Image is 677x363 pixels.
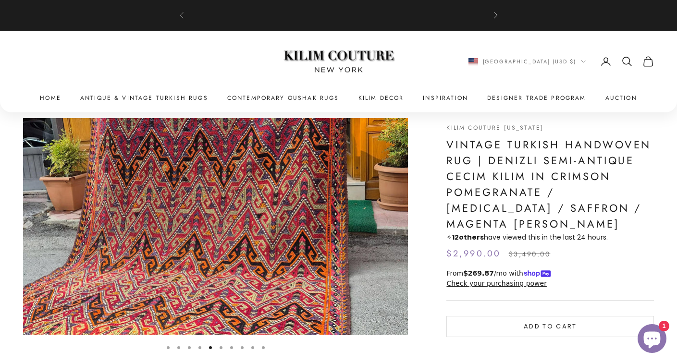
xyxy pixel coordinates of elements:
h1: Vintage Turkish Handwoven Rug | Denizli Semi-Antique Cecim Kilim in Crimson Pomegranate / [MEDICA... [446,137,654,232]
p: ✧ have viewed this in the last 24 hours. [446,232,654,243]
span: [GEOGRAPHIC_DATA] (USD $) [483,57,577,66]
img: Logo of Kilim Couture New York [279,39,399,85]
button: Add to cart [446,316,654,337]
a: Kilim Couture [US_STATE] [446,123,543,132]
span: 12 [452,232,459,242]
div: Item 5 of 10 [23,118,408,335]
img: Designer Turkish Rug featuring bold geometric deisgn for interiors combining rustic charm and mod... [23,118,408,335]
a: Contemporary Oushak Rugs [227,94,339,103]
sale-price: $2,990.00 [446,247,501,261]
strong: others [452,232,484,242]
button: Change country or currency [468,57,586,66]
inbox-online-store-chat: Shopify online store chat [635,324,669,355]
compare-at-price: $3,490.00 [509,249,551,260]
img: United States [468,58,478,65]
a: Home [40,94,61,103]
a: Auction [605,94,637,103]
a: Designer Trade Program [487,94,586,103]
nav: Primary navigation [23,94,654,103]
summary: Kilim Decor [358,94,404,103]
a: Inspiration [423,94,468,103]
a: Antique & Vintage Turkish Rugs [80,94,208,103]
nav: Secondary navigation [468,56,654,67]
